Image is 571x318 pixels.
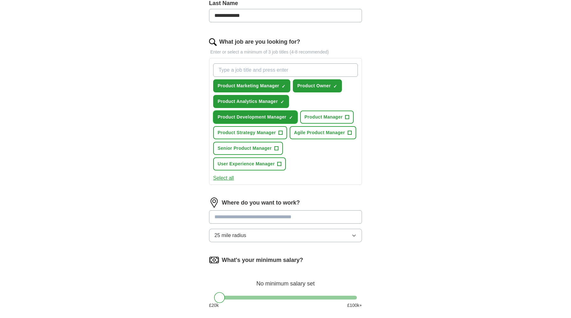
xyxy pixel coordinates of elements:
[213,95,289,108] button: Product Analytics Manager✓
[218,161,275,167] span: User Experience Manager
[222,199,300,207] label: Where do you want to work?
[209,229,362,242] button: 25 mile radius
[209,255,219,265] img: salary.png
[333,84,337,89] span: ✓
[297,83,331,89] span: Product Owner
[213,157,286,170] button: User Experience Manager
[282,84,285,89] span: ✓
[213,111,298,124] button: Product Development Manager✓
[294,129,345,136] span: Agile Product Manager
[347,302,362,309] span: £ 100 k+
[213,79,290,92] button: Product Marketing Manager✓
[213,174,234,182] button: Select all
[218,98,278,105] span: Product Analytics Manager
[289,115,293,120] span: ✓
[280,99,284,105] span: ✓
[218,114,286,120] span: Product Development Manager
[209,38,217,46] img: search.png
[213,126,287,139] button: Product Strategy Manager
[209,273,362,288] div: No minimum salary set
[214,232,246,239] span: 25 mile radius
[222,256,303,264] label: What's your minimum salary?
[290,126,356,139] button: Agile Product Manager
[305,114,343,120] span: Product Manager
[218,145,272,152] span: Senior Product Manager
[293,79,342,92] button: Product Owner✓
[219,38,300,46] label: What job are you looking for?
[209,49,362,55] p: Enter or select a minimum of 3 job titles (4-8 recommended)
[218,129,276,136] span: Product Strategy Manager
[209,198,219,208] img: location.png
[213,63,358,77] input: Type a job title and press enter
[300,111,354,124] button: Product Manager
[213,142,283,155] button: Senior Product Manager
[209,302,219,309] span: £ 20 k
[218,83,279,89] span: Product Marketing Manager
